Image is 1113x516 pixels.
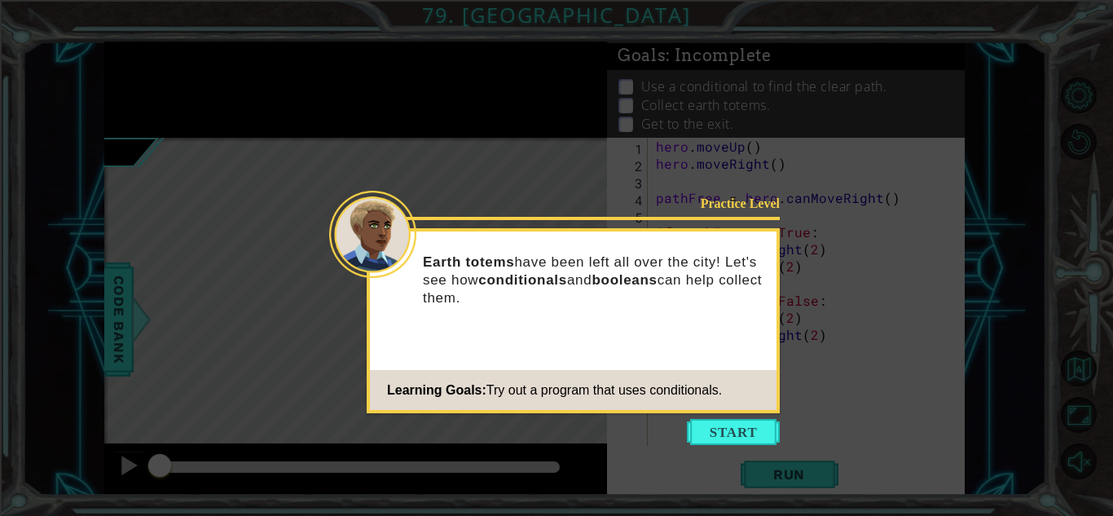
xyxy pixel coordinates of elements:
div: Options [7,97,1106,112]
span: Try out a program that uses conditionals. [486,383,722,397]
strong: conditionals [478,272,567,288]
div: Practice Level [676,195,780,212]
input: Search outlines [7,21,151,38]
strong: booleans [592,272,657,288]
div: Move To ... [7,68,1106,82]
div: Delete [7,82,1106,97]
div: Sort A > Z [7,38,1106,53]
strong: Earth totems [423,254,514,270]
div: Sign out [7,112,1106,126]
button: Start [687,419,780,445]
p: have been left all over the city! Let's see how and can help collect them. [423,254,765,307]
span: Learning Goals: [387,383,486,397]
div: Sort New > Old [7,53,1106,68]
div: Home [7,7,341,21]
